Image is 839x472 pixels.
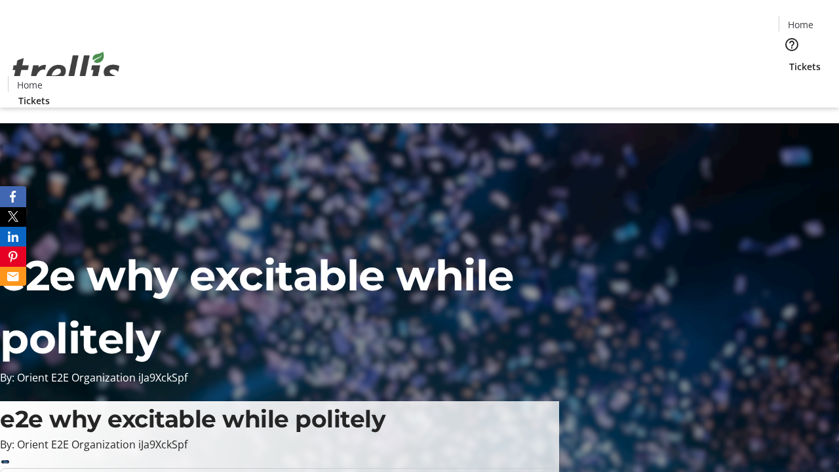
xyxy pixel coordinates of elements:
[8,94,60,108] a: Tickets
[17,78,43,92] span: Home
[779,18,821,31] a: Home
[779,60,831,73] a: Tickets
[789,60,821,73] span: Tickets
[8,37,125,103] img: Orient E2E Organization iJa9XckSpf's Logo
[779,73,805,100] button: Cart
[779,31,805,58] button: Help
[788,18,813,31] span: Home
[9,78,50,92] a: Home
[18,94,50,108] span: Tickets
